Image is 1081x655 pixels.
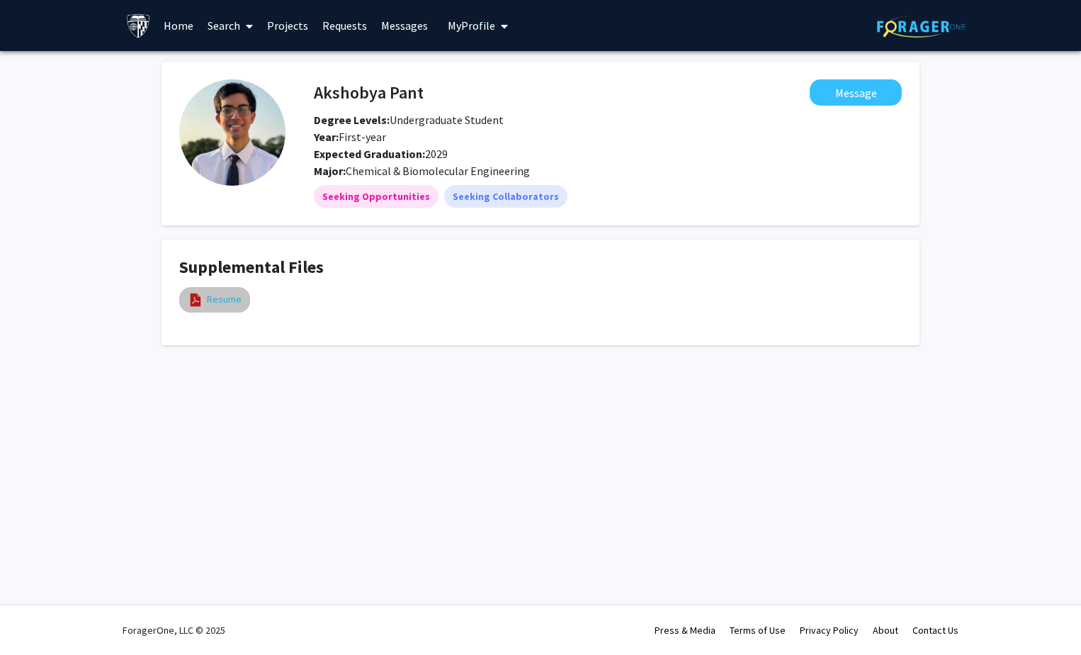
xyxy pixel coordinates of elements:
img: Profile Picture [179,79,285,186]
img: Johns Hopkins University Logo [126,13,151,38]
a: Press & Media [655,624,715,637]
button: Message Akshobya Pant [810,79,902,106]
b: Major: [314,164,346,178]
iframe: Chat [11,591,60,644]
a: Messages [374,1,435,50]
span: My Profile [448,18,495,33]
b: Year: [314,130,339,144]
a: Home [157,1,200,50]
span: 2029 [314,147,448,161]
span: Undergraduate Student [314,113,504,127]
img: pdf_icon.png [188,292,203,308]
a: Requests [315,1,374,50]
a: Search [200,1,260,50]
a: About [873,624,898,637]
img: ForagerOne Logo [877,16,966,38]
a: Contact Us [912,624,958,637]
a: Resume [207,292,242,307]
div: ForagerOne, LLC © 2025 [123,605,225,655]
h4: Akshobya Pant [314,79,424,106]
mat-chip: Seeking Collaborators [444,185,567,208]
a: Privacy Policy [800,624,859,637]
span: First-year [314,130,386,144]
a: Projects [260,1,315,50]
b: Degree Levels: [314,113,390,127]
b: Expected Graduation: [314,147,425,161]
a: Terms of Use [730,624,786,637]
span: Chemical & Biomolecular Engineering [346,164,530,178]
h4: Supplemental Files [179,257,902,278]
mat-chip: Seeking Opportunities [314,185,438,208]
